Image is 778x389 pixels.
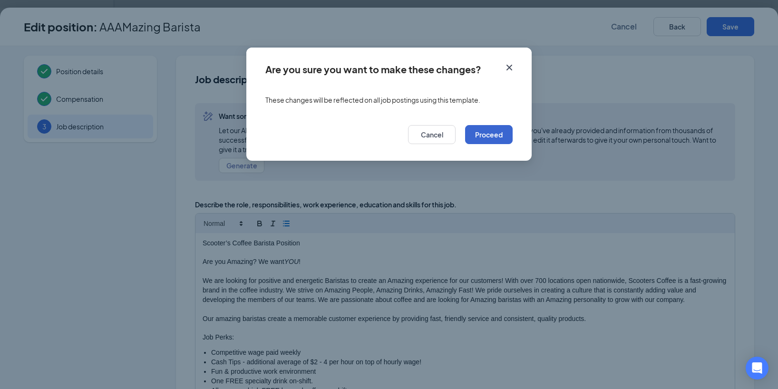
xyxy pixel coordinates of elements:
[265,95,480,105] span: These changes will be reflected on all job postings using this template.
[504,62,515,73] svg: Cross
[496,48,532,78] button: Close
[265,64,481,75] div: Are you sure you want to make these changes?
[465,125,513,144] button: Proceed
[408,125,456,144] button: Cancel
[746,357,768,379] div: Open Intercom Messenger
